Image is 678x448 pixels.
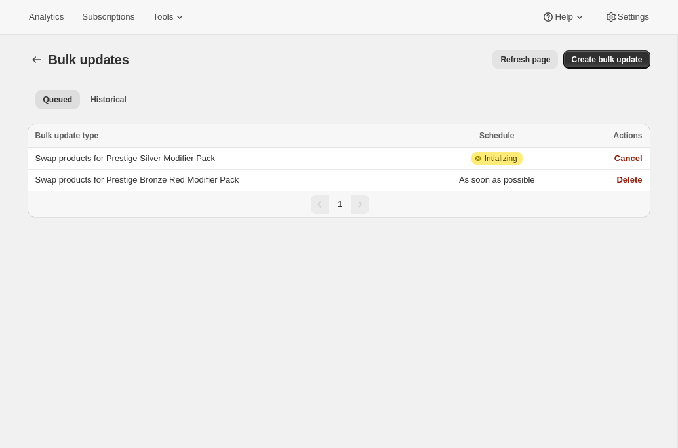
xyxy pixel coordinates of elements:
[35,175,239,185] span: Swap products for Prestige Bronze Red Modifier Pack
[28,50,46,69] button: Bulk updates
[479,131,514,140] span: Schedule
[49,52,129,67] span: Bulk updates
[616,175,642,185] button: Delete
[555,12,572,22] span: Help
[90,94,127,105] span: Historical
[597,8,657,26] button: Settings
[614,153,643,163] button: Cancel
[82,12,134,22] span: Subscriptions
[420,170,573,191] td: As soon as possible
[29,12,64,22] span: Analytics
[21,8,71,26] button: Analytics
[500,54,550,65] span: Refresh page
[145,8,194,26] button: Tools
[35,153,216,163] span: Swap products for Prestige Silver Modifier Pack
[153,12,173,22] span: Tools
[563,50,650,69] button: Create bulk update
[571,54,642,65] span: Create bulk update
[613,131,642,140] span: Actions
[485,153,517,164] span: Intializing
[28,191,650,217] nav: Pagination
[74,8,142,26] button: Subscriptions
[618,12,649,22] span: Settings
[534,8,593,26] button: Help
[43,94,73,105] span: Queued
[338,200,342,209] span: 1
[35,131,99,140] span: Bulk update type
[492,50,558,69] button: Refresh page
